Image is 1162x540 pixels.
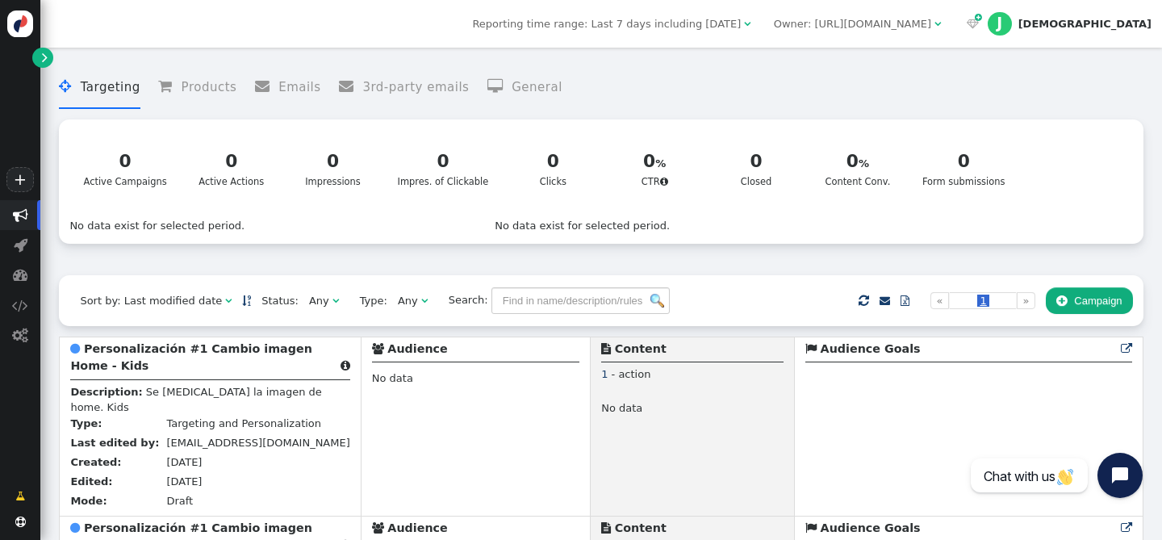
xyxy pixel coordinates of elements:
[339,66,469,109] li: 3rd-party emails
[421,295,428,306] span: 
[660,177,668,186] span: 
[821,521,921,534] b: Audience Goals
[13,207,28,223] span: 
[516,149,591,189] div: Clicks
[1121,343,1132,354] span: 
[7,10,34,37] img: logo-icon.svg
[158,79,181,94] span: 
[70,342,311,372] b: Personalización #1 Cambio imagen Home - Kids
[516,149,591,175] div: 0
[70,386,142,398] b: Description:
[15,488,25,504] span: 
[821,149,895,175] div: 0
[158,66,236,109] li: Products
[601,522,611,534] span: 
[70,437,159,449] b: Last edited by:
[296,149,370,189] div: Impressions
[341,360,350,371] span: 
[880,295,890,307] a: 
[242,295,251,307] a: 
[12,328,28,343] span: 
[930,292,949,310] a: «
[194,149,269,189] div: Active Actions
[913,140,1014,199] a: 0Form submissions
[719,149,793,175] div: 0
[821,149,895,189] div: Content Conv.
[255,66,321,109] li: Emails
[186,140,278,199] a: 0Active Actions
[398,149,489,175] div: 0
[934,19,941,29] span: 
[387,521,447,534] b: Audience
[975,11,982,24] span: 
[977,295,989,307] span: 1
[13,267,28,283] span: 
[617,149,692,175] div: 0
[617,149,692,189] div: CTR
[372,343,384,354] span: 
[805,343,817,354] span: 
[601,368,608,380] span: 1
[472,18,741,30] span: Reporting time range: Last 7 days including [DATE]
[719,149,793,189] div: Closed
[59,66,140,109] li: Targeting
[495,218,1132,234] div: No data exist for selected period.
[615,342,667,355] b: Content
[74,140,176,199] a: 0Active Campaigns
[166,437,349,449] span: [EMAIL_ADDRESS][DOMAIN_NAME]
[59,79,80,94] span: 
[69,218,495,234] div: No data exist for selected period.
[84,149,167,189] div: Active Campaigns
[309,293,329,309] div: Any
[1121,342,1132,355] a: 
[608,140,700,199] a: 0CTR
[1121,521,1132,534] a: 
[487,66,562,109] li: General
[349,293,387,309] span: Type:
[70,343,80,354] span: 
[922,149,1005,175] div: 0
[70,386,321,414] span: Se [MEDICAL_DATA] la imagen de home. Kids
[859,291,869,310] span: 
[507,140,599,199] a: 0Clicks
[14,237,27,253] span: 
[398,149,489,189] div: Impres. of Clickable
[988,12,1012,36] div: J
[388,140,498,199] a: 0Impres. of Clickable
[821,342,921,355] b: Audience Goals
[255,79,278,94] span: 
[1046,287,1133,315] button: Campaign
[890,287,920,315] a: 
[251,293,299,309] span: Status:
[601,343,611,354] span: 
[339,79,362,94] span: 
[1017,292,1035,310] a: »
[1018,18,1152,31] div: [DEMOGRAPHIC_DATA]
[5,483,36,510] a: 
[964,16,983,32] a:  
[296,149,370,175] div: 0
[194,149,269,175] div: 0
[372,372,413,384] span: No data
[774,16,931,32] div: Owner: [URL][DOMAIN_NAME]
[32,48,52,68] a: 
[332,295,339,306] span: 
[42,49,48,65] span: 
[650,294,664,308] img: icon_search.png
[1056,295,1067,307] span: 
[398,293,418,309] div: Any
[487,79,512,94] span: 
[615,521,667,534] b: Content
[601,402,642,418] span: No data
[12,298,28,313] span: 
[15,517,26,527] span: 
[166,417,321,429] span: Targeting and Personalization
[372,522,384,534] span: 
[710,140,802,199] a: 0Closed
[805,522,817,534] span: 
[880,295,890,306] span: 
[70,456,121,468] b: Created:
[491,287,670,315] input: Find in name/description/rules
[744,19,750,29] span: 
[901,295,909,306] span: 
